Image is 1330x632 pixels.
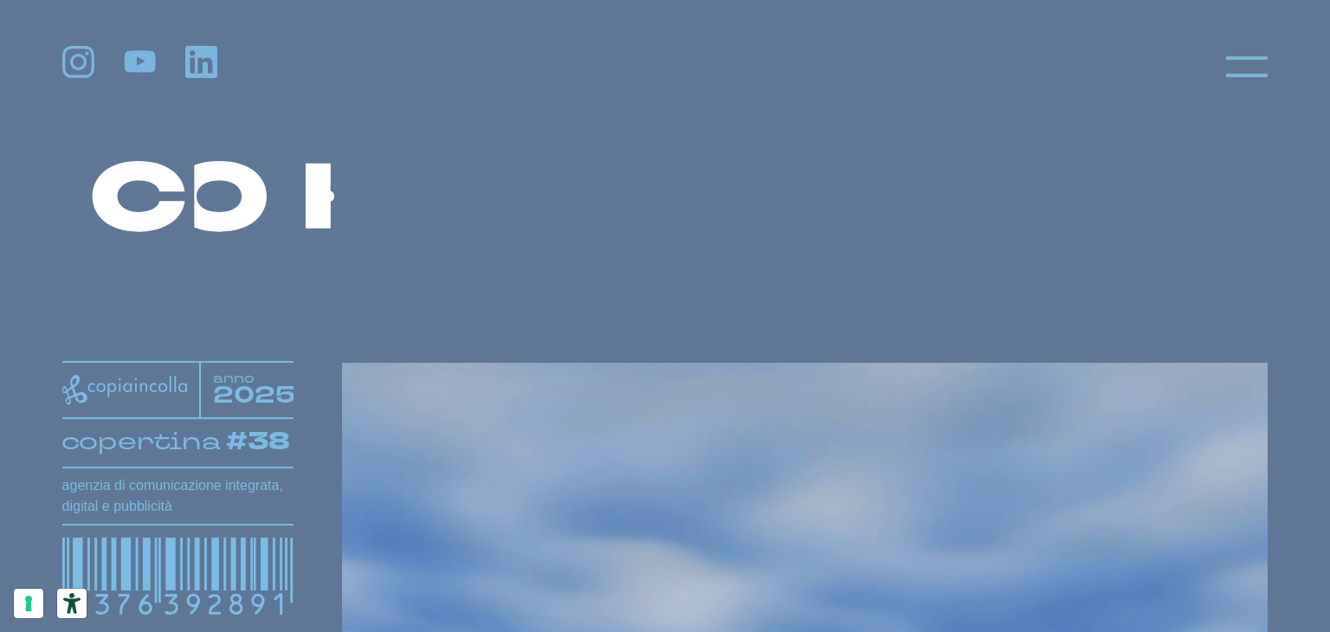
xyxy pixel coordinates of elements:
[57,589,87,618] button: Strumenti di accessibilità
[227,424,292,459] tspan: #38
[62,475,294,517] h1: agenzia di comunicazione integrata, digital e pubblicità
[213,380,295,412] tspan: 2025
[14,589,43,618] button: Le tue preferenze relative al consenso per le tecnologie di tracciamento
[213,370,255,386] tspan: anno
[61,425,222,456] tspan: copertina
